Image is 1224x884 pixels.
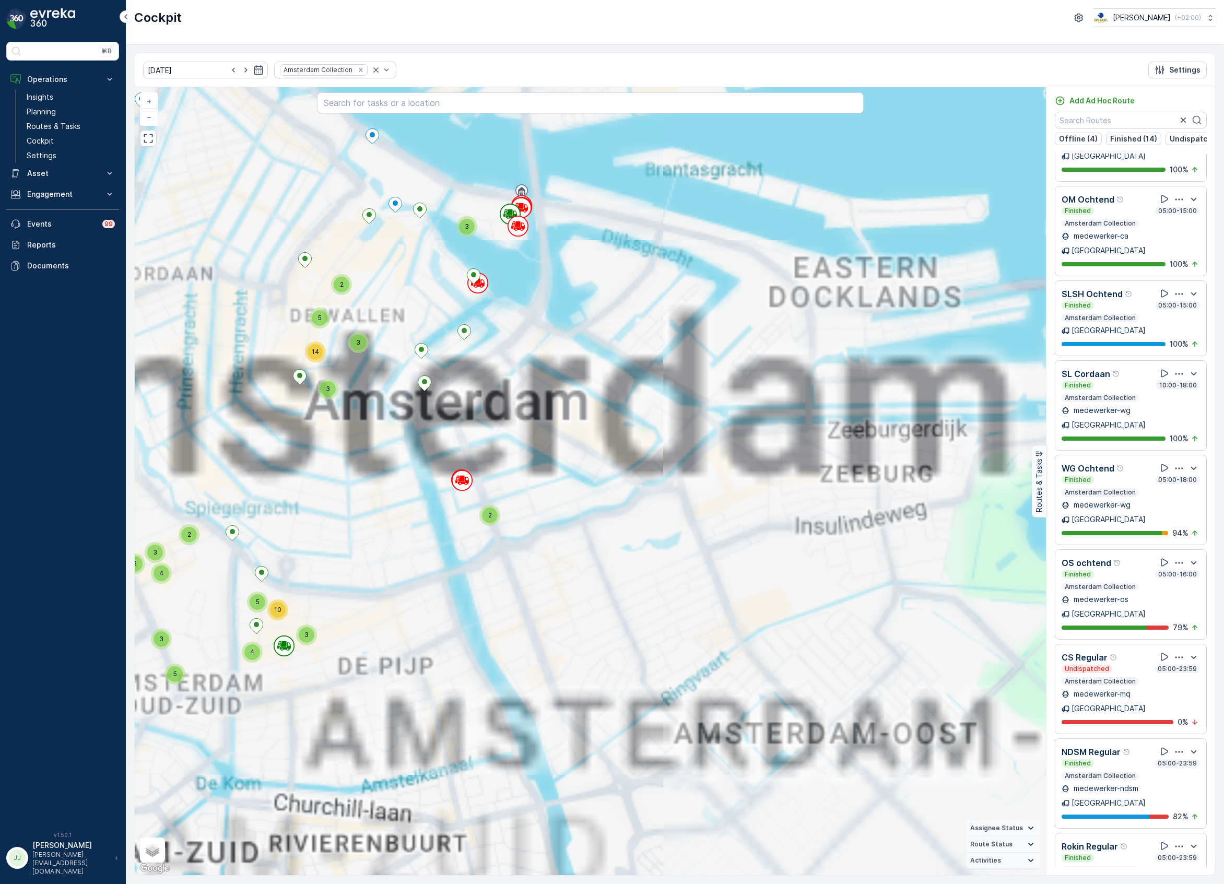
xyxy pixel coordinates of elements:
[1072,514,1146,525] p: [GEOGRAPHIC_DATA]
[242,642,263,663] div: 4
[27,74,98,85] p: Operations
[250,648,254,656] span: 4
[267,599,288,620] div: 10
[1125,290,1133,298] div: Help Tooltip Icon
[1064,583,1137,591] p: Amsterdam Collection
[1113,13,1171,23] p: [PERSON_NAME]
[1110,134,1157,144] p: Finished (14)
[141,839,164,862] a: Layers
[22,104,119,119] a: Planning
[1157,570,1198,579] p: 05:00-16:00
[124,553,145,574] div: 2
[1072,245,1146,256] p: [GEOGRAPHIC_DATA]
[1069,96,1135,106] p: Add Ad Hoc Route
[159,635,163,643] span: 3
[309,308,330,328] div: 5
[159,569,163,577] span: 4
[1064,488,1137,497] p: Amsterdam Collection
[1064,759,1092,768] p: Finished
[1157,207,1198,215] p: 05:00-15:00
[145,542,166,563] div: 3
[143,62,268,78] input: dd/mm/yyyy
[1123,748,1131,756] div: Help Tooltip Icon
[1169,65,1201,75] p: Settings
[1116,464,1125,473] div: Help Tooltip Icon
[6,69,119,90] button: Operations
[104,220,113,228] p: 99
[340,280,344,288] span: 2
[1072,500,1131,510] p: medewerker-wg
[1062,193,1114,206] p: OM Ochtend
[1112,370,1121,378] div: Help Tooltip Icon
[6,234,119,255] a: Reports
[1064,665,1110,673] p: Undispatched
[1072,609,1146,619] p: [GEOGRAPHIC_DATA]
[1064,381,1092,390] p: Finished
[1072,594,1128,605] p: medewerker-os
[6,8,27,29] img: logo
[1157,759,1198,768] p: 05:00-23:59
[1116,195,1125,204] div: Help Tooltip Icon
[27,240,115,250] p: Reports
[326,385,330,393] span: 3
[1064,570,1092,579] p: Finished
[101,47,112,55] p: ⌘B
[1062,651,1108,664] p: CS Regular
[6,214,119,234] a: Events99
[1062,368,1110,380] p: SL Cordaan
[1072,231,1128,241] p: medewerker-ca
[479,505,500,526] div: 2
[22,134,119,148] a: Cockpit
[1093,8,1216,27] button: [PERSON_NAME](+02:00)
[274,606,281,614] span: 10
[187,531,191,538] span: 2
[147,97,151,105] span: +
[1175,14,1201,22] p: ( +02:00 )
[1064,314,1137,322] p: Amsterdam Collection
[1173,622,1188,633] p: 79 %
[1157,476,1198,484] p: 05:00-18:00
[970,824,1023,832] span: Assignee Status
[318,314,322,322] span: 5
[1064,866,1137,875] p: Amsterdam Collection
[27,219,96,229] p: Events
[1064,207,1092,215] p: Finished
[1062,462,1114,475] p: WG Ochtend
[317,92,864,113] input: Search for tasks or a location
[27,189,98,199] p: Engagement
[147,112,152,121] span: −
[331,274,352,295] div: 2
[22,148,119,163] a: Settings
[27,136,54,146] p: Cockpit
[1064,677,1137,686] p: Amsterdam Collection
[1178,717,1188,727] p: 0 %
[966,836,1041,853] summary: Route Status
[137,862,172,875] img: Google
[1113,559,1122,567] div: Help Tooltip Icon
[32,840,110,851] p: [PERSON_NAME]
[6,840,119,876] button: JJ[PERSON_NAME][PERSON_NAME][EMAIL_ADDRESS][DOMAIN_NAME]
[1157,854,1198,862] p: 05:00-23:59
[6,184,119,205] button: Engagement
[966,853,1041,869] summary: Activities
[1072,783,1138,794] p: medewerker-ndsm
[348,332,369,353] div: 3
[27,150,56,161] p: Settings
[1158,381,1198,390] p: 10:00-18:00
[1093,12,1109,23] img: basis-logo_rgb2x.png
[966,820,1041,836] summary: Assignee Status
[355,66,367,74] div: Remove Amsterdam Collection
[1072,405,1131,416] p: medewerker-wg
[1062,840,1118,853] p: Rokin Regular
[151,563,172,584] div: 4
[153,548,157,556] span: 3
[465,222,469,230] span: 3
[27,261,115,271] p: Documents
[312,348,319,356] span: 14
[1170,259,1188,269] p: 100 %
[179,524,199,545] div: 2
[1064,772,1137,780] p: Amsterdam Collection
[1062,288,1123,300] p: SLSH Ochtend
[1170,433,1188,444] p: 100 %
[30,8,75,29] img: logo_dark-DEwI_e13.png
